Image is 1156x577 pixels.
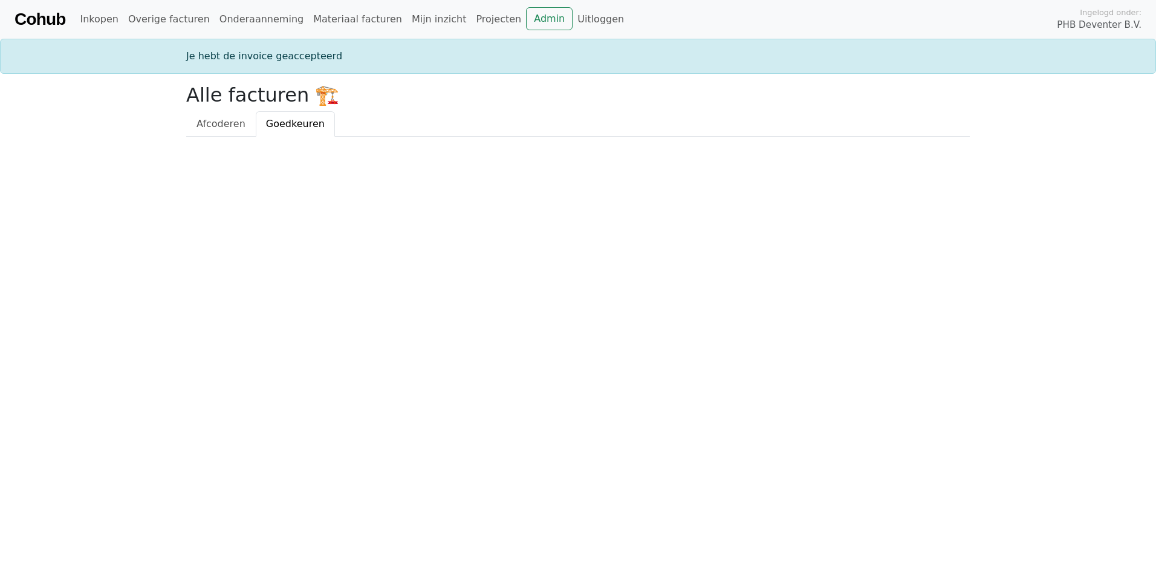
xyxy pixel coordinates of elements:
[266,118,325,129] span: Goedkeuren
[215,7,308,31] a: Onderaanneming
[186,83,970,106] h2: Alle facturen 🏗️
[179,49,977,64] div: Je hebt de invoice geaccepteerd
[186,111,256,137] a: Afcoderen
[308,7,407,31] a: Materiaal facturen
[123,7,215,31] a: Overige facturen
[256,111,335,137] a: Goedkeuren
[1080,7,1141,18] span: Ingelogd onder:
[15,5,65,34] a: Cohub
[407,7,472,31] a: Mijn inzicht
[573,7,629,31] a: Uitloggen
[526,7,573,30] a: Admin
[196,118,245,129] span: Afcoderen
[75,7,123,31] a: Inkopen
[471,7,526,31] a: Projecten
[1057,18,1141,32] span: PHB Deventer B.V.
